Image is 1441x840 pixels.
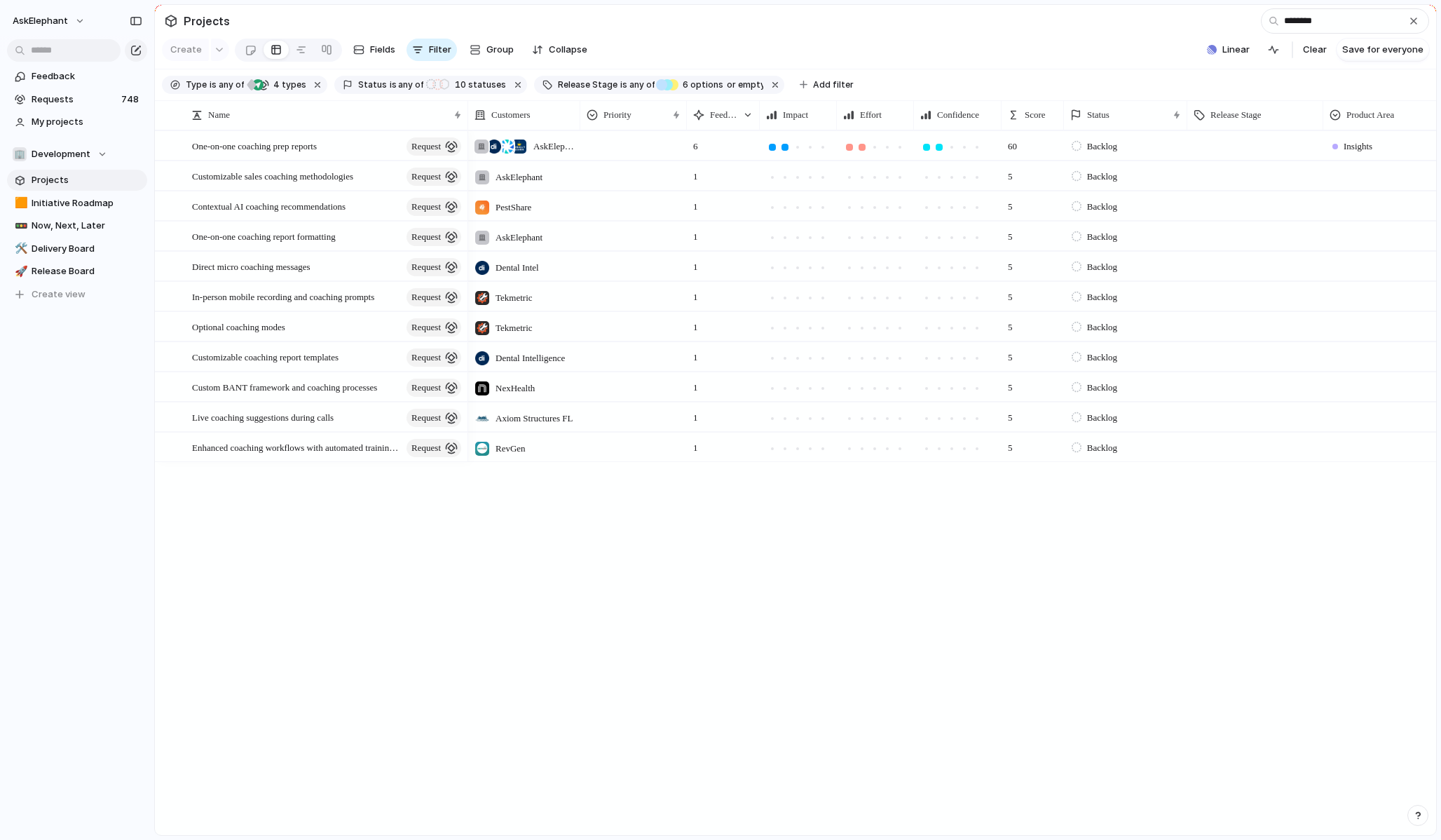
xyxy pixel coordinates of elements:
[192,137,317,154] span: One-on-one coaching prep reports
[558,79,617,91] span: Release Stage
[411,197,441,217] span: request
[688,222,704,244] span: 1
[1087,200,1117,214] span: Backlog
[451,79,468,90] span: 10
[32,242,142,256] span: Delivery Board
[1002,433,1018,455] span: 5
[1087,260,1117,274] span: Backlog
[627,79,655,91] span: any of
[13,242,27,256] button: 🛠️
[407,137,461,156] button: request
[496,201,531,215] span: PestShare
[397,79,424,91] span: any of
[32,93,117,107] span: Requests
[496,291,533,305] span: Tekmetric
[192,288,374,304] span: In-person mobile recording and coaching prompts
[13,196,27,210] button: 🟧
[1002,373,1018,395] span: 5
[7,284,147,305] button: Create view
[13,147,27,161] div: 🏢
[7,144,147,165] button: 🏢Development
[370,43,395,57] span: Fields
[32,173,142,187] span: Projects
[192,409,334,425] span: Live coaching suggestions during calls
[678,79,690,90] span: 6
[688,403,704,425] span: 1
[603,108,631,122] span: Priority
[407,439,461,457] button: request
[710,108,737,122] span: Feedback
[121,93,142,107] span: 748
[7,215,147,236] a: 🚥Now, Next, Later
[1342,43,1423,57] span: Save for everyone
[813,79,854,91] span: Add filter
[688,132,704,154] span: 6
[617,77,657,93] button: isany of
[192,258,310,274] span: Direct micro coaching messages
[496,412,573,426] span: Axiom Structures FL
[1087,140,1117,154] span: Backlog
[1087,441,1117,455] span: Backlog
[7,238,147,259] a: 🛠️Delivery Board
[1087,108,1109,122] span: Status
[688,162,704,184] span: 1
[1337,39,1429,61] button: Save for everyone
[791,75,862,95] button: Add filter
[32,287,86,302] span: Create view
[1201,39,1255,60] button: Linear
[15,264,25,280] div: 🚀
[192,228,336,244] span: One-on-one coaching report formatting
[411,408,441,428] span: request
[210,79,217,91] span: is
[1087,381,1117,395] span: Backlog
[549,43,587,57] span: Collapse
[192,168,353,184] span: Customizable sales coaching methodologies
[496,261,539,275] span: Dental Intel
[348,39,401,61] button: Fields
[407,228,461,246] button: request
[656,77,767,93] button: 6 optionsor empty
[688,343,704,365] span: 1
[32,219,142,233] span: Now, Next, Later
[269,79,282,90] span: 4
[192,439,402,455] span: Enhanced coaching workflows with automated training insights
[1002,192,1018,214] span: 5
[411,378,441,398] span: request
[688,433,704,455] span: 1
[32,115,142,129] span: My projects
[1210,108,1262,122] span: Release Stage
[1346,108,1394,122] span: Product Area
[192,198,346,214] span: Contextual AI coaching recommendations
[411,167,441,187] span: request
[32,196,142,210] span: Initiative Roadmap
[192,379,377,395] span: Custom BANT framework and coaching processes
[407,39,457,61] button: Filter
[7,261,147,282] a: 🚀Release Board
[425,77,509,93] button: 10 statuses
[411,137,441,156] span: request
[620,79,627,91] span: is
[1344,140,1372,154] span: Insights
[688,192,704,214] span: 1
[181,8,233,34] span: Projects
[186,79,207,91] span: Type
[688,283,704,304] span: 1
[6,10,93,32] button: AskElephant
[1025,108,1046,122] span: Score
[192,318,285,334] span: Optional coaching modes
[7,66,147,87] a: Feedback
[7,170,147,191] a: Projects
[407,348,461,367] button: request
[496,442,526,456] span: RevGen
[387,77,427,93] button: isany of
[1002,343,1018,365] span: 5
[491,108,531,122] span: Customers
[451,79,506,91] span: statuses
[15,195,25,211] div: 🟧
[496,170,542,184] span: AskElephant
[725,79,764,91] span: or empty
[688,252,704,274] span: 1
[32,264,142,278] span: Release Board
[15,218,25,234] div: 🚥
